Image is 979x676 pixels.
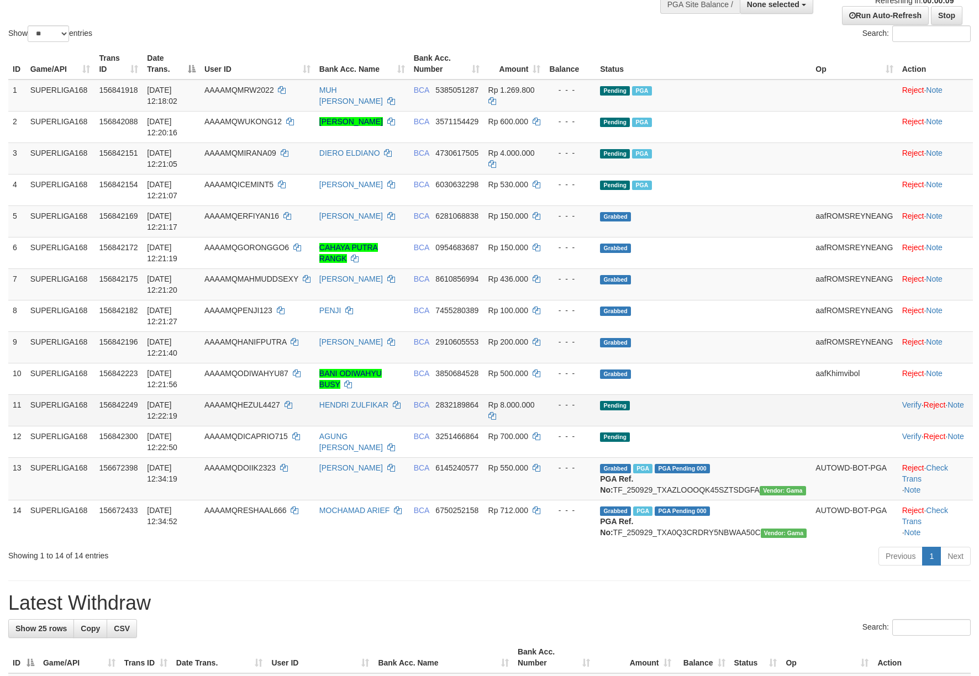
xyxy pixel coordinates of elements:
[632,86,651,96] span: Marked by aafsoycanthlai
[26,500,95,542] td: SUPERLIGA168
[435,212,478,220] span: Copy 6281068838 to clipboard
[435,369,478,378] span: Copy 3850684528 to clipboard
[28,25,69,42] select: Showentries
[204,306,272,315] span: AAAAMQPENJI123
[319,306,341,315] a: PENJI
[8,25,92,42] label: Show entries
[435,180,478,189] span: Copy 6030632298 to clipboard
[904,528,921,537] a: Note
[319,274,383,283] a: [PERSON_NAME]
[898,48,973,80] th: Action
[948,432,964,441] a: Note
[878,547,923,566] a: Previous
[147,506,177,526] span: [DATE] 12:34:52
[488,212,528,220] span: Rp 150.000
[8,205,26,237] td: 5
[633,506,652,516] span: Marked by aafsoycanthlai
[147,86,177,105] span: [DATE] 12:18:02
[811,500,897,542] td: AUTOWD-BOT-PGA
[8,300,26,331] td: 8
[319,506,390,515] a: MOCHAMAD ARIEF
[414,212,429,220] span: BCA
[8,457,26,500] td: 13
[811,48,897,80] th: Op: activate to sort column ascending
[926,212,943,220] a: Note
[596,457,811,500] td: TF_250929_TXAZLOOOQK45SZTSDGFA
[147,180,177,200] span: [DATE] 12:21:07
[8,268,26,300] td: 7
[926,117,943,126] a: Note
[926,180,943,189] a: Note
[172,642,267,673] th: Date Trans.: activate to sort column ascending
[435,463,478,472] span: Copy 6145240577 to clipboard
[811,300,897,331] td: aafROMSREYNEANG
[488,149,535,157] span: Rp 4.000.000
[898,457,973,500] td: · ·
[811,268,897,300] td: aafROMSREYNEANG
[513,642,594,673] th: Bank Acc. Number: activate to sort column ascending
[600,369,631,379] span: Grabbed
[898,237,973,268] td: ·
[81,624,100,633] span: Copy
[898,500,973,542] td: · ·
[488,432,528,441] span: Rp 700.000
[414,306,429,315] span: BCA
[655,464,710,473] span: PGA Pending
[414,180,429,189] span: BCA
[319,400,388,409] a: HENDRI ZULFIKAR
[204,337,287,346] span: AAAAMQHANIFPUTRA
[730,642,782,673] th: Status: activate to sort column ascending
[26,80,95,112] td: SUPERLIGA168
[902,274,924,283] a: Reject
[204,149,276,157] span: AAAAMQMIRANA09
[549,273,591,284] div: - - -
[600,118,630,127] span: Pending
[414,463,429,472] span: BCA
[902,369,924,378] a: Reject
[435,432,478,441] span: Copy 3251466864 to clipboard
[600,212,631,221] span: Grabbed
[26,268,95,300] td: SUPERLIGA168
[39,642,120,673] th: Game/API: activate to sort column ascending
[898,205,973,237] td: ·
[435,306,478,315] span: Copy 7455280389 to clipboard
[319,86,383,105] a: MUH [PERSON_NAME]
[862,25,971,42] label: Search:
[902,117,924,126] a: Reject
[99,506,138,515] span: 156672433
[632,181,651,190] span: Marked by aafsoycanthlai
[902,506,948,526] a: Check Trans
[147,432,177,452] span: [DATE] 12:22:50
[435,337,478,346] span: Copy 2910605553 to clipboard
[594,642,676,673] th: Amount: activate to sort column ascending
[414,86,429,94] span: BCA
[898,111,973,142] td: ·
[898,174,973,205] td: ·
[26,331,95,363] td: SUPERLIGA168
[811,205,897,237] td: aafROMSREYNEANG
[315,48,409,80] th: Bank Acc. Name: activate to sort column ascending
[8,619,74,638] a: Show 25 rows
[99,86,138,94] span: 156841918
[926,306,943,315] a: Note
[319,117,383,126] a: [PERSON_NAME]
[488,463,528,472] span: Rp 550.000
[8,500,26,542] td: 14
[902,212,924,220] a: Reject
[904,485,921,494] a: Note
[926,274,943,283] a: Note
[600,275,631,284] span: Grabbed
[435,117,478,126] span: Copy 3571154429 to clipboard
[319,149,380,157] a: DIERO ELDIANO
[596,500,811,542] td: TF_250929_TXA0Q3CRDRY5NBWAA50C
[600,181,630,190] span: Pending
[545,48,596,80] th: Balance
[99,337,138,346] span: 156842196
[26,142,95,174] td: SUPERLIGA168
[99,274,138,283] span: 156842175
[898,426,973,457] td: · ·
[926,243,943,252] a: Note
[488,400,535,409] span: Rp 8.000.000
[147,274,177,294] span: [DATE] 12:21:20
[26,300,95,331] td: SUPERLIGA168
